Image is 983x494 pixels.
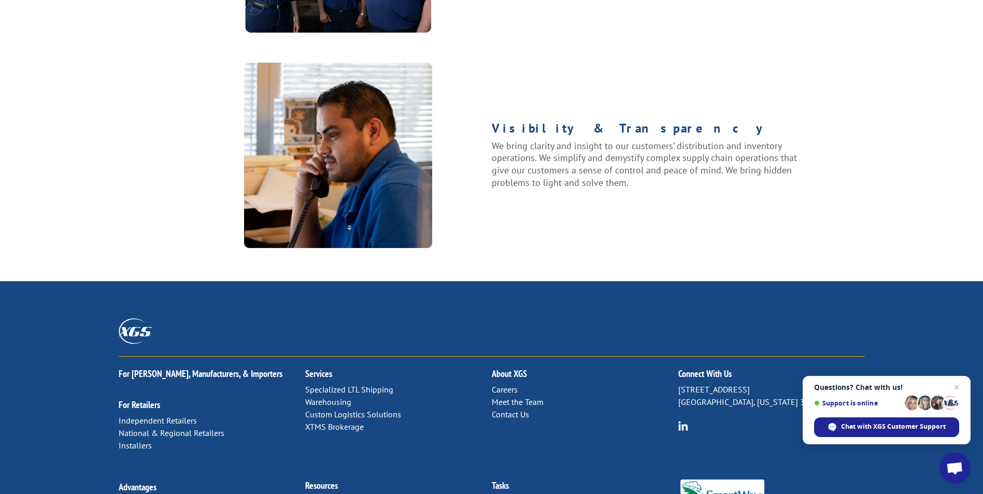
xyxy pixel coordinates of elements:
[119,428,224,438] a: National & Regional Retailers
[814,399,901,407] span: Support is online
[950,381,963,394] span: Close chat
[678,421,688,431] img: group-6
[492,122,799,140] h1: Visibility & Transparency
[939,453,971,484] div: Open chat
[305,384,393,395] a: Specialized LTL Shipping
[492,409,529,419] a: Contact Us
[305,480,338,491] a: Resources
[841,422,946,431] span: Chat with XGS Customer Support
[814,417,959,437] div: Chat with XGS Customer Support
[678,369,865,384] h2: Connect With Us
[119,415,197,426] a: Independent Retailers
[305,397,351,407] a: Warehousing
[678,384,865,409] p: [STREET_ADDRESS] [GEOGRAPHIC_DATA], [US_STATE] 37421
[119,440,152,451] a: Installers
[119,399,160,411] a: For Retailers
[305,409,401,419] a: Custom Logistics Solutions
[492,397,544,407] a: Meet the Team
[492,140,799,189] p: We bring clarity and insight to our customers’ distribution and inventory operations. We simplify...
[492,384,518,395] a: Careers
[814,383,959,391] span: Questions? Chat with us!
[119,318,152,344] img: XGS_Logos_ALL_2024_All_White
[492,368,527,380] a: About XGS
[119,368,282,380] a: For [PERSON_NAME], Manufacturers, & Importers
[305,368,332,380] a: Services
[244,63,432,248] img: a-7305087@2x
[119,481,156,493] a: Advantages
[305,422,364,432] a: XTMS Brokerage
